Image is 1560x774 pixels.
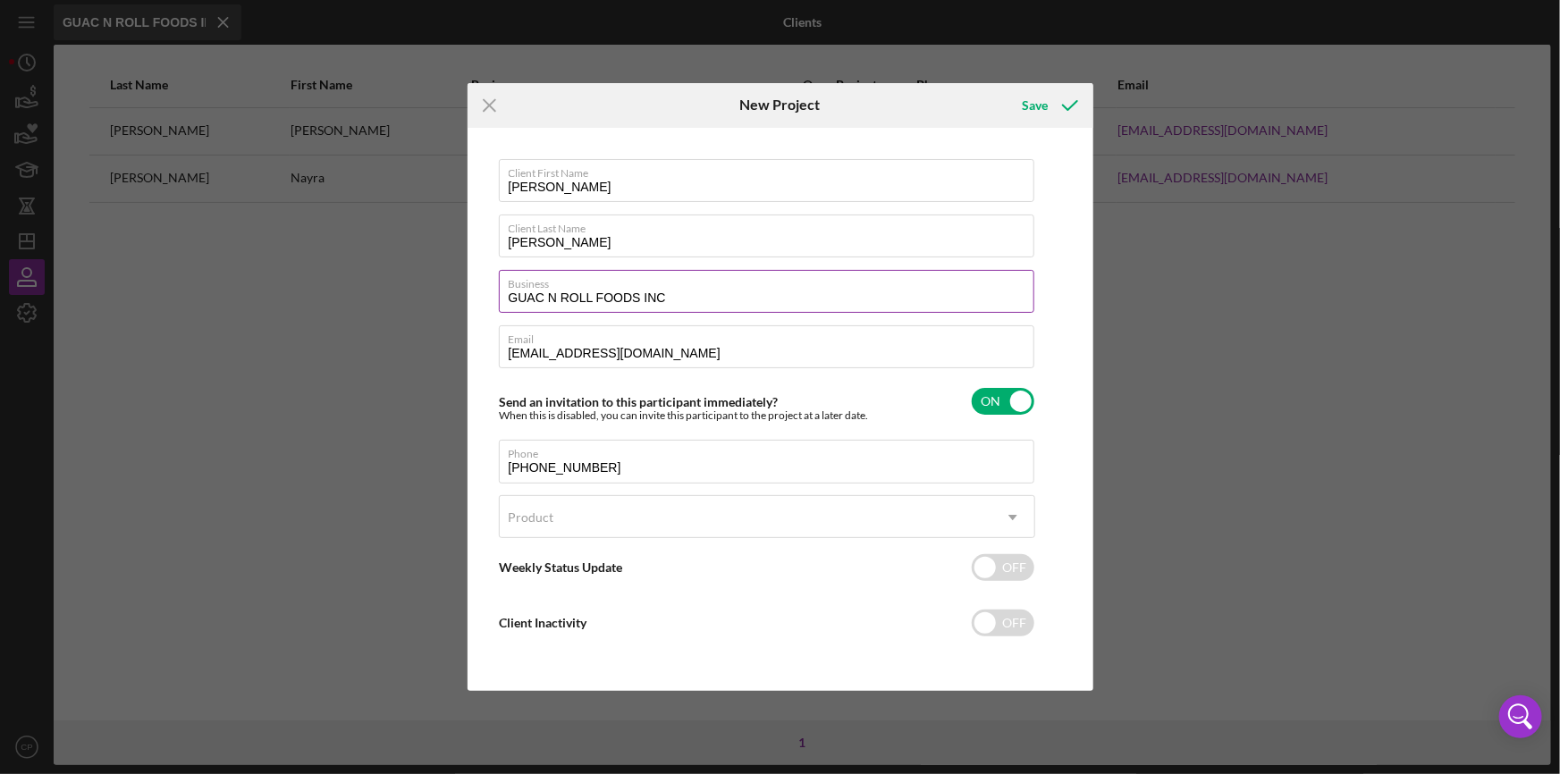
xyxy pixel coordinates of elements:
[509,160,1034,180] label: Client First Name
[509,215,1034,235] label: Client Last Name
[500,394,779,409] label: Send an invitation to this participant immediately?
[1022,88,1048,123] div: Save
[500,409,869,422] div: When this is disabled, you can invite this participant to the project at a later date.
[500,615,587,630] label: Client Inactivity
[509,326,1034,346] label: Email
[1004,88,1092,123] button: Save
[500,559,623,575] label: Weekly Status Update
[739,97,820,113] h6: New Project
[509,510,554,525] div: Product
[1499,695,1542,738] div: Open Intercom Messenger
[509,441,1034,460] label: Phone
[509,271,1034,290] label: Business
